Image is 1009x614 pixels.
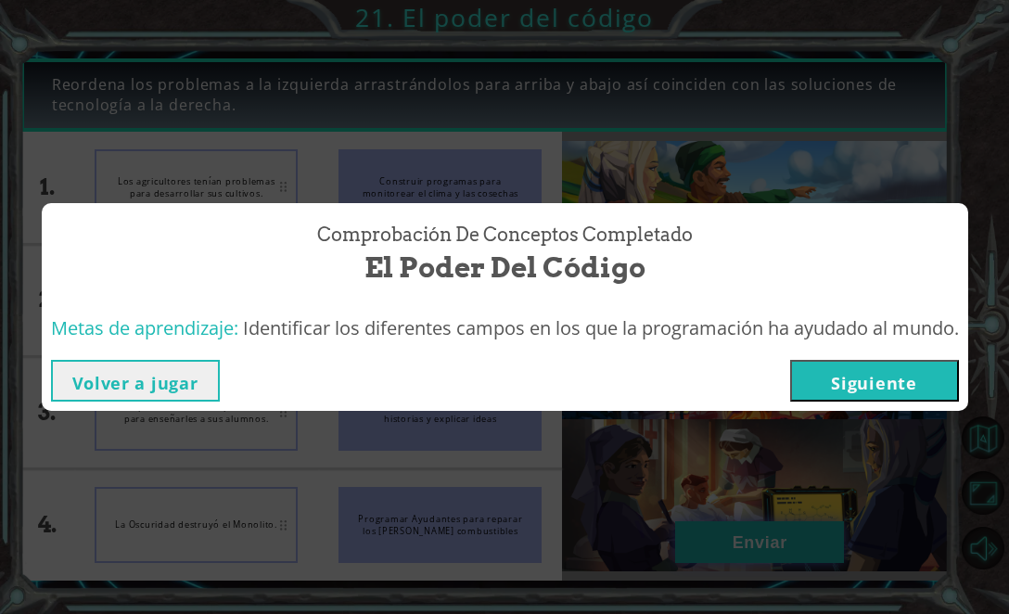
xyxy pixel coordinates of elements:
[51,315,238,340] span: Metas de aprendizaje:
[243,315,959,340] span: Identificar los diferentes campos en los que la programación ha ayudado al mundo.
[364,248,645,288] span: El poder del código
[790,360,959,402] button: Siguiente
[51,360,220,402] button: Volver a jugar
[317,222,693,249] span: Comprobación de conceptos Completado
